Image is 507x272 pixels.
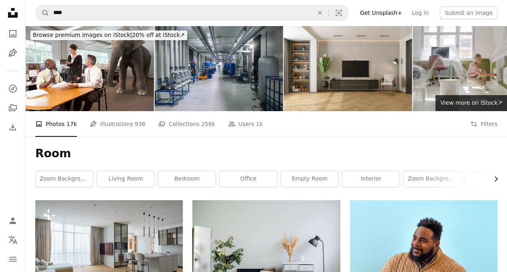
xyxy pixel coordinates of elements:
[5,119,21,135] a: Download History
[33,32,185,38] span: 20% off at iStock ↗
[440,99,502,106] span: View more on iStock ↗
[281,171,338,187] a: empty room
[5,81,21,97] a: Explore
[33,32,132,38] span: Browse premium images on iStock |
[5,26,21,42] a: Photos
[158,111,215,137] a: Collections 256k
[35,246,183,253] a: a living room filled with furniture and a flat screen tv
[5,213,21,229] a: Log in / Sign up
[35,5,349,21] form: Find visuals sitewide
[5,5,21,22] a: Home — Unsplash
[311,5,329,20] button: Clear
[158,171,216,187] a: bedroom
[284,26,412,111] img: Living Room Interior With Lcd Tv Set, Potted Plant, Armchair And Decorations
[155,26,283,111] img: System for monitoring and maintaining temperature and humidity in production and storage faciliti...
[135,120,145,128] span: 936
[5,100,21,116] a: Collections
[36,5,49,20] button: Search Unsplash
[435,95,507,111] a: View more on iStock↗
[228,111,263,137] a: Users 1k
[97,171,154,187] a: living room
[440,6,497,19] button: Submit an image
[5,251,21,267] button: Menu
[5,45,21,61] a: Illustrations
[342,171,400,187] a: interior
[256,120,263,128] span: 1k
[26,26,192,45] a: Browse premium images on iStock|20% off at iStock↗
[192,246,340,253] a: dresser beside sofa
[407,6,433,19] a: Log in
[489,171,497,187] button: scroll list to the right
[5,232,21,248] button: Language
[35,146,497,161] h1: Room
[220,171,277,187] a: office
[329,5,348,20] button: Visual search
[355,6,407,19] a: Get Unsplash+
[90,111,145,137] a: Illustrations 936
[404,171,461,187] a: zoom background office
[470,111,497,137] button: Filters
[36,171,93,187] a: zoom background
[26,26,154,111] img: Conceptual image of elephant in the room at business meeting
[201,120,215,128] span: 256k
